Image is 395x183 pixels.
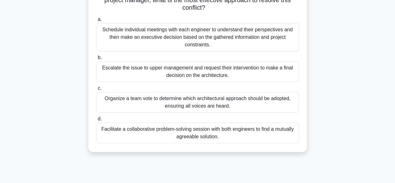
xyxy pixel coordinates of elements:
div: Organize a team vote to determine which architectural approach should be adopted, ensuring all vo... [96,92,299,113]
span: a. [98,17,102,22]
div: Facilitate a collaborative problem-solving session with both engineers to find a mutually agreeab... [96,123,299,143]
span: c. [98,85,101,91]
div: Escalate the issue to upper management and request their intervention to make a final decision on... [96,61,299,82]
span: b. [98,55,102,60]
div: Schedule individual meetings with each engineer to understand their perspectives and then make an... [96,23,299,51]
span: d. [98,116,102,121]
